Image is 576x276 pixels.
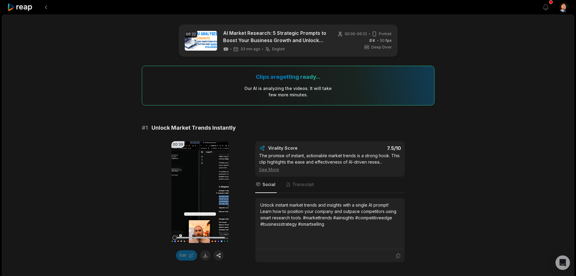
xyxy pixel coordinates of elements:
span: 33 min ago [240,47,260,52]
div: Unlock instant market trends and insights with a single AI prompt! Learn how to position your com... [260,202,400,227]
div: Virality Score [268,145,333,151]
span: fps [386,38,392,43]
a: AI Market Research: 5 Strategic Prompts to Boost Your Business Growth and Unlock Key Opportunities [223,29,327,44]
div: The promise of instant, actionable market trends is a strong hook. This clip highlights the ease ... [259,152,401,173]
span: English [272,47,285,52]
button: Edit [176,250,197,261]
span: Unlock Market Trends Instantly [151,124,236,132]
span: Deep Diver [371,45,392,50]
video: Your browser does not support mp4 format. [171,141,229,243]
span: Social [262,181,275,188]
nav: Tabs [255,177,405,193]
span: Portrait [379,31,392,37]
span: 00:00 - 06:22 [345,31,367,37]
span: 50 [380,38,392,43]
div: Our AI is analyzing the video s . It will take few more minutes. [244,85,332,98]
span: # 1 [142,124,148,132]
span: Transcript [292,181,314,188]
div: 7.5 /10 [336,145,401,151]
div: See More [259,166,401,173]
div: Clips are getting ready... [256,73,321,80]
div: Open Intercom Messenger [555,255,570,270]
